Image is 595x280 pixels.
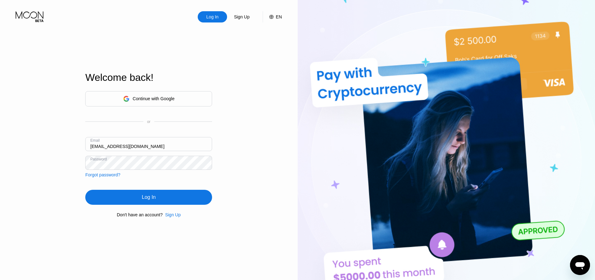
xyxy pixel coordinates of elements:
[276,14,282,19] div: EN
[227,11,256,22] div: Sign Up
[85,91,212,106] div: Continue with Google
[147,120,151,124] div: or
[90,138,100,143] div: Email
[570,255,590,275] iframe: Button to launch messaging window
[165,212,181,217] div: Sign Up
[263,11,282,22] div: EN
[85,172,120,177] div: Forgot password?
[85,72,212,83] div: Welcome back!
[85,190,212,205] div: Log In
[233,14,250,20] div: Sign Up
[206,14,219,20] div: Log In
[198,11,227,22] div: Log In
[142,194,156,200] div: Log In
[90,157,107,161] div: Password
[133,96,175,101] div: Continue with Google
[163,212,181,217] div: Sign Up
[117,212,163,217] div: Don't have an account?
